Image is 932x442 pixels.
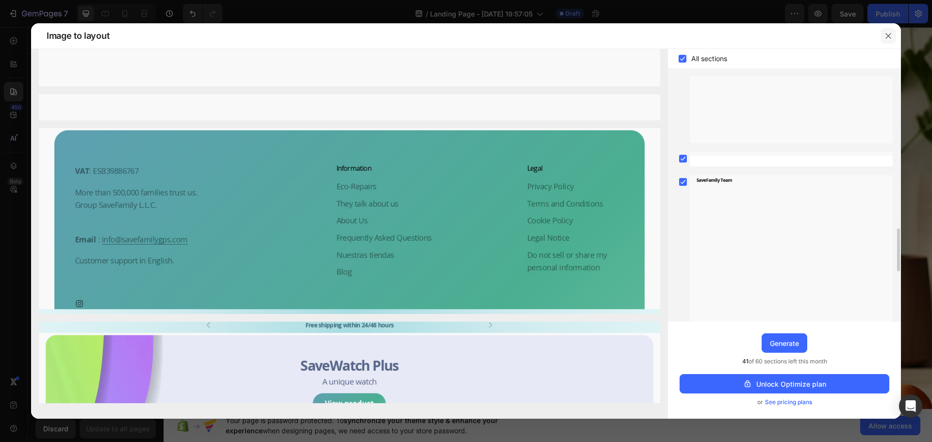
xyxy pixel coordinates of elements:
[770,338,799,348] div: Generate
[680,397,889,407] div: or
[742,358,749,365] span: 41
[131,153,231,168] p: GET YOUR BLENDER
[110,142,252,180] a: GET YOUR BLENDER
[742,357,827,366] span: of 60 sections left this month
[110,44,410,122] h2: Discover the Power of Perfect Blending
[743,379,826,389] div: Unlock Optimize plan
[47,30,109,42] span: Image to layout
[899,394,922,418] div: Open Intercom Messenger
[691,53,727,65] span: All sections
[680,374,889,393] button: Unlock Optimize plan
[765,397,812,407] span: See pricing plans
[762,333,807,353] button: Generate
